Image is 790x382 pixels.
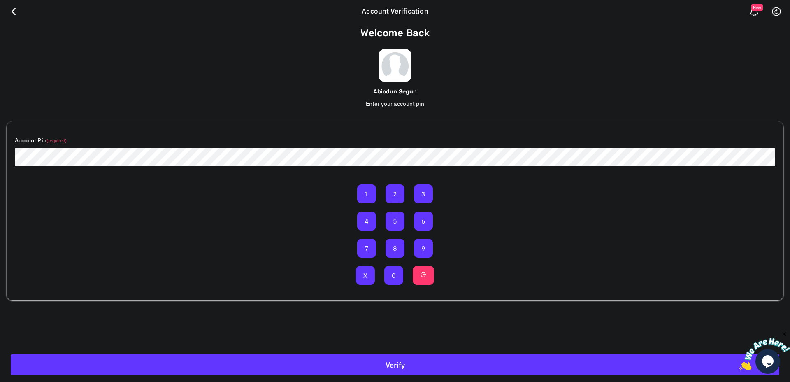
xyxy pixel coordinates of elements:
h6: Abiodun Segun [7,89,783,95]
button: 9 [414,239,433,258]
small: (required) [46,138,67,144]
button: 1 [357,184,376,203]
span: New [751,4,763,11]
iframe: chat widget [739,331,790,370]
button: X [356,266,375,285]
button: 8 [386,239,404,258]
h3: Welcome Back [7,27,783,39]
button: 7 [357,239,376,258]
button: 5 [386,212,404,231]
button: 4 [357,212,376,231]
button: Verify [11,354,779,375]
button: 2 [386,184,404,203]
button: 3 [414,184,433,203]
button: 6 [414,212,433,231]
span: Enter your account pin [366,100,424,107]
div: Account Verification [358,6,432,17]
label: Account Pin [15,136,67,145]
button: 0 [384,266,403,285]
